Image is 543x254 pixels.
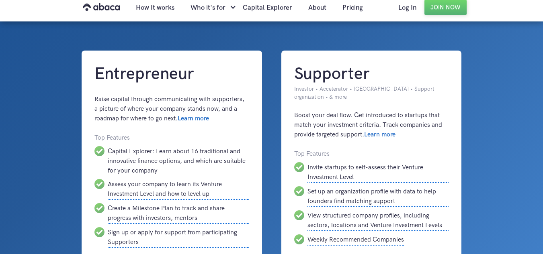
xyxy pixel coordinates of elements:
[364,131,395,138] a: Learn more
[307,234,404,246] div: Weekly Recommended Companies
[108,227,249,248] div: Sign up or apply for support from participating Supporters
[108,203,249,224] div: Create a Milestone Plan to track and share progress with investors, mentors
[307,162,449,183] div: Invite startups to self-assess their Venture Investment Level
[94,95,249,124] div: Raise capital through communicating with supporters, a picture of where your company stands now, ...
[307,186,449,207] div: Set up an organization profile with data to help founders find matching support
[94,63,249,85] h1: Entrepreneur
[178,115,209,122] a: Learn more
[94,133,249,143] div: Top Features
[294,63,449,85] h1: Supporter
[294,85,449,101] div: Investor • Accelerator • [GEOGRAPHIC_DATA] • Support organization • & more
[294,111,449,140] div: Boost your deal flow. Get introduced to startups that match your investment criteria. Track compa...
[108,179,249,200] div: Assess your company to learn its Venture Investment Level and how to level up
[108,146,249,176] div: Capital Explorer: Learn about 16 traditional and innovative finance options, and which are suitab...
[307,210,449,231] div: View structured company profiles, including sectors, locations and Venture Investment Levels
[294,149,449,159] div: Top Features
